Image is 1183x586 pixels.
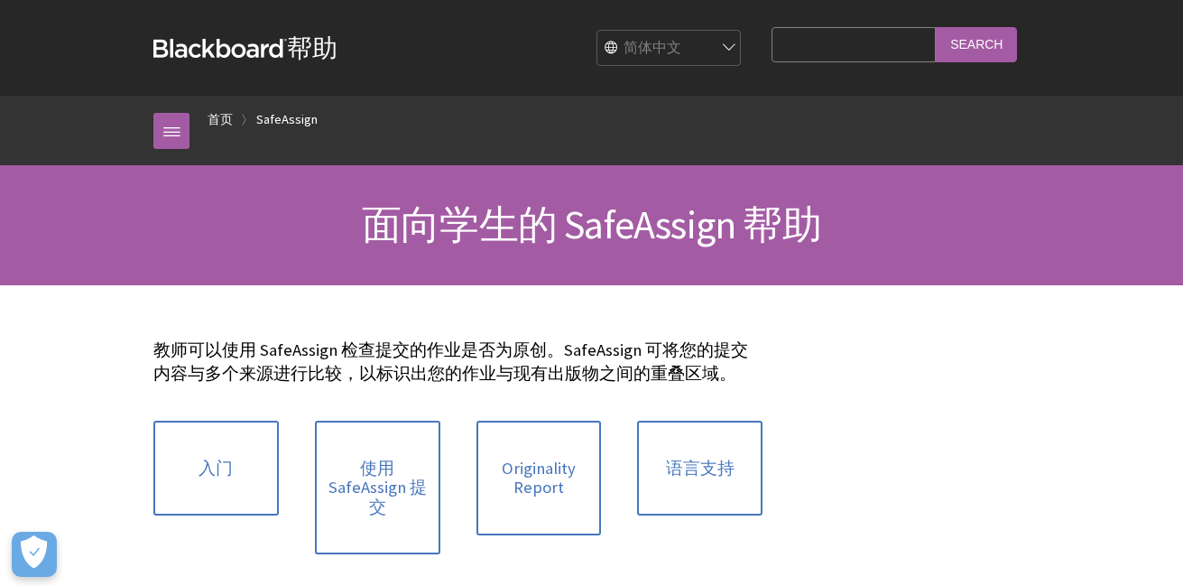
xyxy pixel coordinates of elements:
a: Originality Report [476,421,602,535]
a: 首页 [208,108,233,131]
button: Open Preferences [12,532,57,577]
span: 面向学生的 SafeAssign 帮助 [362,200,821,249]
input: Search [936,27,1017,62]
a: SafeAssign [256,108,318,131]
strong: Blackboard [153,39,287,58]
a: Blackboard帮助 [153,32,337,64]
a: 语言支持 [637,421,762,516]
select: Site Language Selector [597,31,742,67]
a: 使用 SafeAssign 提交 [315,421,440,555]
a: 入门 [153,421,279,516]
p: 教师可以使用 SafeAssign 检查提交的作业是否为原创。SafeAssign 可将您的提交内容与多个来源进行比较，以标识出您的作业与现有出版物之间的重叠区域。 [153,339,762,386]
